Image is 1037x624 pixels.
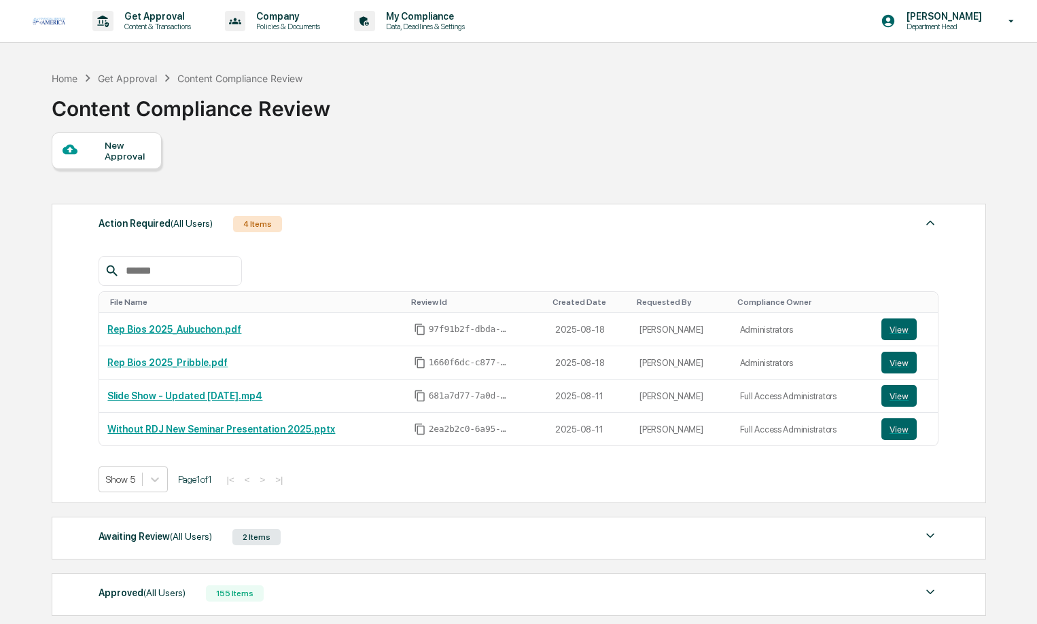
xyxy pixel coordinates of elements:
[881,385,917,407] button: View
[375,22,472,31] p: Data, Deadlines & Settings
[52,86,330,121] div: Content Compliance Review
[881,418,930,440] a: View
[414,356,426,369] span: Copy Id
[171,218,213,229] span: (All Users)
[113,22,198,31] p: Content & Transactions
[429,357,510,368] span: 1660f6dc-c877-4a1d-97b5-33d189786c59
[110,297,400,307] div: Toggle SortBy
[177,73,302,84] div: Content Compliance Review
[411,297,542,307] div: Toggle SortBy
[375,11,472,22] p: My Compliance
[113,11,198,22] p: Get Approval
[105,140,150,162] div: New Approval
[881,385,930,407] a: View
[429,324,510,335] span: 97f91b2f-dbda-4963-8977-d44541b0b281
[737,297,868,307] div: Toggle SortBy
[637,297,726,307] div: Toggle SortBy
[881,318,917,340] button: View
[732,346,874,380] td: Administrators
[896,22,989,31] p: Department Head
[107,357,228,368] a: Rep Bios 2025_Pribble.pdf
[732,413,874,445] td: Full Access Administrators
[233,216,282,232] div: 4 Items
[245,11,327,22] p: Company
[107,390,262,401] a: Slide Show - Updated [DATE].mp4
[429,390,510,401] span: 681a7d77-7a0d-496a-a1b0-8952106e0113
[271,474,287,485] button: >|
[206,585,264,602] div: 155 Items
[107,424,335,435] a: Without RDJ New Seminar Presentation 2025.pptx
[631,346,732,380] td: [PERSON_NAME]
[245,22,327,31] p: Policies & Documents
[33,18,65,24] img: logo
[922,215,938,231] img: caret
[881,352,917,373] button: View
[52,73,77,84] div: Home
[922,528,938,544] img: caret
[547,380,631,413] td: 2025-08-11
[256,474,269,485] button: >
[429,424,510,435] span: 2ea2b2c0-6a95-475c-87cc-7fdde2d3a076
[232,529,281,545] div: 2 Items
[631,413,732,445] td: [PERSON_NAME]
[99,584,186,602] div: Approved
[881,352,930,373] a: View
[414,423,426,435] span: Copy Id
[178,474,212,485] span: Page 1 of 1
[222,474,238,485] button: |<
[414,390,426,402] span: Copy Id
[922,584,938,600] img: caret
[884,297,932,307] div: Toggle SortBy
[732,380,874,413] td: Full Access Administrators
[881,418,917,440] button: View
[631,380,732,413] td: [PERSON_NAME]
[631,313,732,346] td: [PERSON_NAME]
[98,73,157,84] div: Get Approval
[99,528,212,545] div: Awaiting Review
[732,313,874,346] td: Administrators
[99,215,213,232] div: Action Required
[414,323,426,335] span: Copy Id
[881,318,930,340] a: View
[547,346,631,380] td: 2025-08-18
[143,587,186,598] span: (All Users)
[552,297,626,307] div: Toggle SortBy
[107,324,241,335] a: Rep Bios 2025_Aubuchon.pdf
[896,11,989,22] p: [PERSON_NAME]
[170,531,212,542] span: (All Users)
[547,413,631,445] td: 2025-08-11
[241,474,254,485] button: <
[547,313,631,346] td: 2025-08-18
